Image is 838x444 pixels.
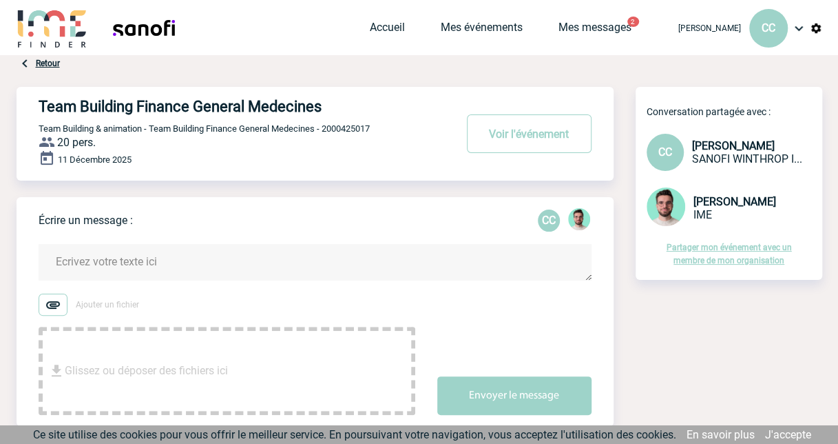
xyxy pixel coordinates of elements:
[647,106,822,117] p: Conversation partagée avec :
[17,8,88,48] img: IME-Finder
[538,210,560,232] div: Christelle CIROU
[568,208,590,233] div: Benjamin ROLAND
[370,21,405,40] a: Accueil
[48,363,65,379] img: file_download.svg
[658,145,672,159] span: CC
[39,123,370,134] span: Team Building & animation - Team Building Finance General Medecines - 2000425017
[58,154,132,165] span: 11 Décembre 2025
[36,59,60,68] a: Retour
[39,98,414,115] h4: Team Building Finance General Medecines
[765,428,811,441] a: J'accepte
[441,21,523,40] a: Mes événements
[467,114,591,153] button: Voir l'événement
[627,17,639,27] button: 2
[39,214,133,227] p: Écrire un message :
[558,21,631,40] a: Mes messages
[693,208,712,221] span: IME
[667,243,792,265] a: Partager mon événement avec un membre de mon organisation
[538,210,560,232] p: CC
[678,23,741,33] span: [PERSON_NAME]
[692,152,802,165] span: SANOFI WINTHROP INDUSTRIE
[33,428,676,441] span: Ce site utilise des cookies pour vous offrir le meilleur service. En poursuivant votre navigation...
[437,376,591,415] button: Envoyer le message
[65,336,228,405] span: Glissez ou déposer des fichiers ici
[692,139,775,152] span: [PERSON_NAME]
[57,136,96,149] span: 20 pers.
[76,300,139,310] span: Ajouter un fichier
[762,21,775,34] span: CC
[647,188,685,226] img: 121547-2.png
[568,208,590,230] img: 121547-2.png
[687,428,755,441] a: En savoir plus
[693,195,776,208] span: [PERSON_NAME]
